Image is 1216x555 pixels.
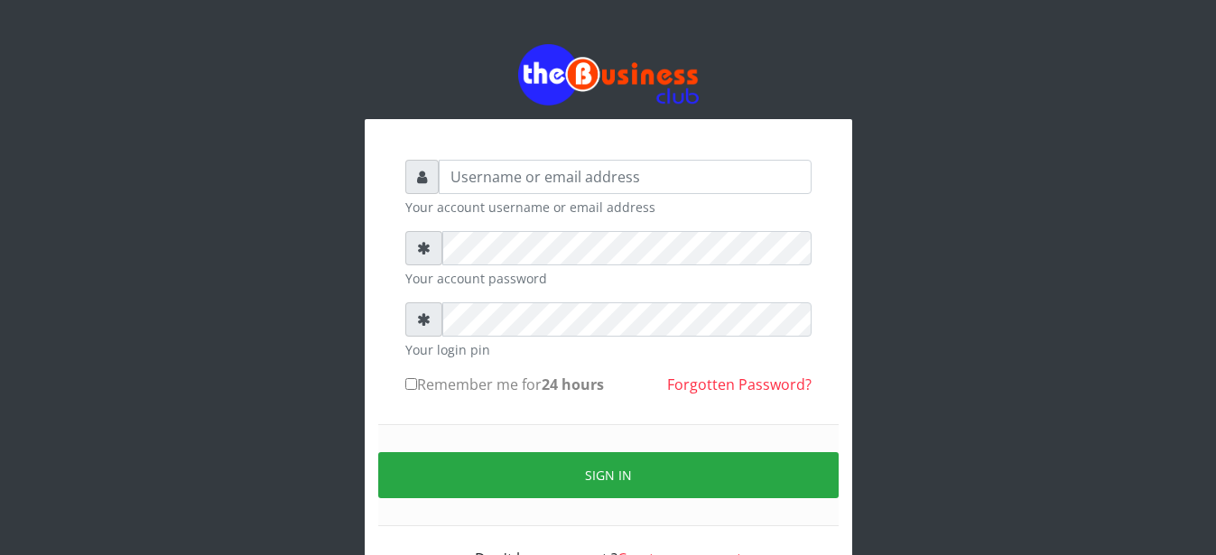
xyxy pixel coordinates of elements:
[405,198,812,217] small: Your account username or email address
[439,160,812,194] input: Username or email address
[405,269,812,288] small: Your account password
[378,452,839,498] button: Sign in
[405,378,417,390] input: Remember me for24 hours
[405,340,812,359] small: Your login pin
[667,375,812,394] a: Forgotten Password?
[542,375,604,394] b: 24 hours
[405,374,604,395] label: Remember me for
